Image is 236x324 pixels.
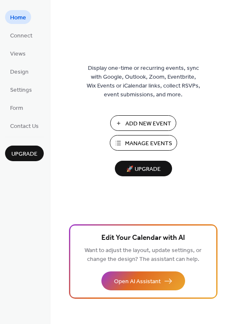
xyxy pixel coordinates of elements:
span: Add New Event [125,120,171,128]
span: Manage Events [125,139,172,148]
span: Form [10,104,23,113]
span: Display one-time or recurring events, sync with Google, Outlook, Zoom, Eventbrite, Wix Events or ... [87,64,200,99]
a: Contact Us [5,119,44,133]
button: Manage Events [110,135,177,151]
span: Open AI Assistant [114,277,161,286]
span: Design [10,68,29,77]
span: Connect [10,32,32,40]
span: Want to adjust the layout, update settings, or change the design? The assistant can help. [85,245,202,265]
a: Views [5,46,31,60]
a: Form [5,101,28,114]
a: Home [5,10,31,24]
span: Contact Us [10,122,39,131]
a: Settings [5,82,37,96]
button: 🚀 Upgrade [115,161,172,176]
button: Open AI Assistant [101,271,185,290]
a: Design [5,64,34,78]
span: Upgrade [11,150,37,159]
button: Add New Event [110,115,176,131]
span: Settings [10,86,32,95]
button: Upgrade [5,146,44,161]
span: 🚀 Upgrade [120,164,167,175]
span: Home [10,13,26,22]
span: Edit Your Calendar with AI [101,232,185,244]
a: Connect [5,28,37,42]
span: Views [10,50,26,58]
